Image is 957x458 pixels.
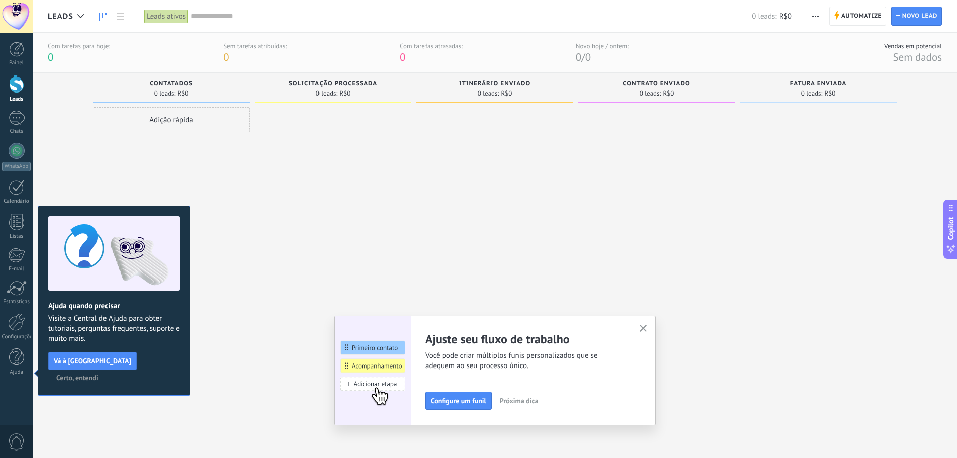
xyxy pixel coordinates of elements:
div: Com tarefas para hoje: [48,42,110,50]
a: Automatize [829,7,886,26]
div: Ajuda [2,369,31,376]
span: 0 [223,50,229,64]
button: Mais [808,7,823,26]
span: / [581,50,585,64]
div: Itinerário enviado [421,80,568,89]
span: Sem dados [893,50,942,64]
span: Solicitação processada [289,80,377,87]
span: Automatize [841,7,882,25]
div: Chats [2,128,31,135]
span: 0 [400,50,405,64]
a: Leads [94,7,112,26]
button: Certo, entendi [52,370,103,385]
div: Adição rápida [93,107,250,132]
span: R$0 [779,12,792,21]
div: Calendário [2,198,31,205]
span: Próxima dica [500,397,539,404]
div: Configurações [2,334,31,340]
span: Você pode criar múltiplos funis personalizados que se adequem ao seu processo único. [425,351,627,371]
a: Lista [112,7,129,26]
div: Fatura enviada [745,80,892,89]
span: R$0 [177,90,188,97]
span: 0 leads: [640,90,661,97]
span: Novo lead [902,7,937,25]
div: Com tarefas atrasadas: [400,42,463,50]
span: Itinerário enviado [459,80,531,87]
div: Leads ativos [144,9,188,24]
span: Visite a Central de Ajuda para obter tutoriais, perguntas frequentes, suporte e muito mais. [48,314,180,344]
span: 0 leads: [316,90,338,97]
h2: Ajuste seu fluxo de trabalho [425,331,627,347]
span: Certo, entendi [56,374,98,381]
span: Copilot [946,217,956,240]
button: Configure um funil [425,392,492,410]
span: 0 [585,50,591,64]
div: Sem tarefas atribuídas: [223,42,287,50]
div: WhatsApp [2,162,31,171]
div: Listas [2,233,31,240]
span: Configure um funil [431,397,486,404]
span: 0 [48,50,53,64]
span: Vá à [GEOGRAPHIC_DATA] [54,357,131,364]
div: Novo hoje / ontem: [576,42,629,50]
div: Contrato enviado [583,80,730,89]
span: 0 leads: [801,90,823,97]
span: Leads [48,12,73,21]
div: Vendas em potencial [884,42,942,50]
div: Estatísticas [2,299,31,305]
div: Painel [2,60,31,66]
span: 0 [576,50,581,64]
div: Leads [2,96,31,103]
span: R$0 [663,90,674,97]
div: Contatados [98,80,245,89]
span: Contatados [150,80,193,87]
a: Novo lead [891,7,942,26]
h2: Ajuda quando precisar [48,301,180,311]
div: Solicitação processada [260,80,406,89]
span: Fatura enviada [790,80,847,87]
span: 0 leads: [154,90,176,97]
span: Contrato enviado [623,80,690,87]
span: R$0 [339,90,350,97]
div: E-mail [2,266,31,272]
span: 0 leads: [478,90,499,97]
span: R$0 [824,90,835,97]
span: R$0 [501,90,512,97]
button: Próxima dica [495,393,543,408]
span: 0 leads: [752,12,776,21]
button: Vá à [GEOGRAPHIC_DATA] [48,352,137,370]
